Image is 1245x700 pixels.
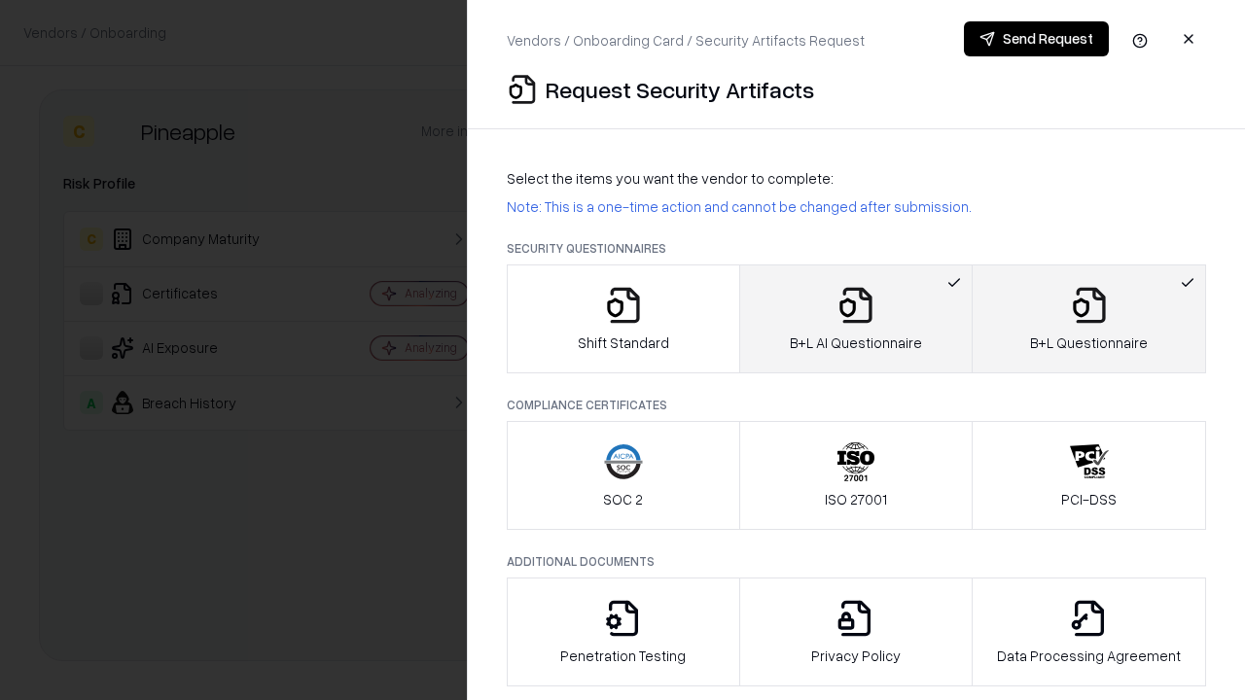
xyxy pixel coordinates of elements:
button: Penetration Testing [507,577,740,686]
p: Request Security Artifacts [546,74,814,105]
p: SOC 2 [603,489,643,509]
button: Send Request [964,21,1109,56]
p: Vendors / Onboarding Card / Security Artifacts Request [507,30,865,51]
p: Shift Standard [578,332,669,353]
button: B+L AI Questionnaire [739,264,974,373]
button: ISO 27001 [739,421,974,530]
p: PCI-DSS [1061,489,1117,509]
button: PCI-DSS [972,421,1206,530]
p: ISO 27001 [825,489,887,509]
button: Privacy Policy [739,577,974,686]
p: Privacy Policy [811,646,901,666]
p: Compliance Certificates [507,397,1206,413]
p: Select the items you want the vendor to complete: [507,168,1206,189]
button: Shift Standard [507,264,740,373]
p: Data Processing Agreement [997,646,1181,666]
button: SOC 2 [507,421,740,530]
p: Penetration Testing [560,646,686,666]
p: B+L Questionnaire [1030,332,1148,353]
p: Security Questionnaires [507,240,1206,257]
p: B+L AI Questionnaire [790,332,922,353]
button: B+L Questionnaire [972,264,1206,373]
p: Additional Documents [507,553,1206,570]
button: Data Processing Agreement [972,577,1206,686]
p: Note: This is a one-time action and cannot be changed after submission. [507,196,1206,217]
